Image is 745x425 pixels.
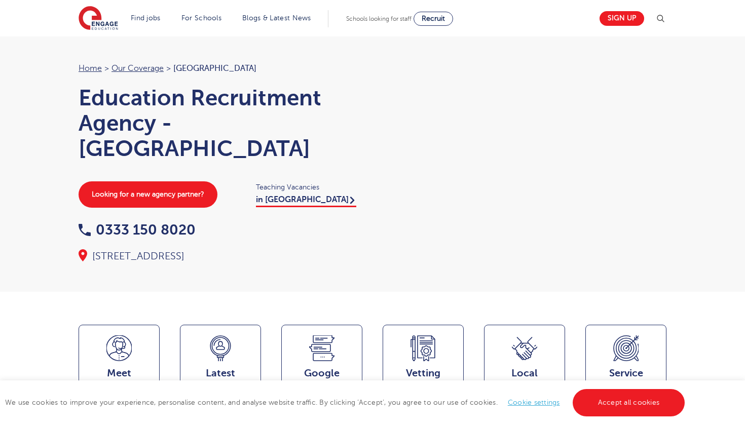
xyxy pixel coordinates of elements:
[414,12,453,26] a: Recruit
[79,249,362,263] div: [STREET_ADDRESS]
[490,367,560,392] span: Local Partnerships
[242,14,311,22] a: Blogs & Latest News
[346,15,412,22] span: Schools looking for staff
[287,367,357,392] span: Google Reviews
[131,14,161,22] a: Find jobs
[5,399,687,406] span: We use cookies to improve your experience, personalise content, and analyse website traffic. By c...
[79,64,102,73] a: Home
[591,367,661,392] span: Service Area
[79,181,217,208] a: Looking for a new agency partner?
[383,325,464,407] a: VettingStandards
[508,399,560,406] a: Cookie settings
[173,64,256,73] span: [GEOGRAPHIC_DATA]
[185,367,255,392] span: Latest Vacancies
[256,195,356,207] a: in [GEOGRAPHIC_DATA]
[388,367,458,392] span: Vetting Standards
[585,325,666,407] a: ServiceArea
[573,389,685,416] a: Accept all cookies
[181,14,221,22] a: For Schools
[84,367,154,392] span: Meet the team
[79,325,160,407] a: Meetthe team
[180,325,261,407] a: LatestVacancies
[104,64,109,73] span: >
[79,62,362,75] nav: breadcrumb
[79,222,196,238] a: 0333 150 8020
[256,181,362,193] span: Teaching Vacancies
[484,325,565,407] a: Local Partnerships
[79,6,118,31] img: Engage Education
[79,85,362,161] h1: Education Recruitment Agency - [GEOGRAPHIC_DATA]
[422,15,445,22] span: Recruit
[111,64,164,73] a: Our coverage
[166,64,171,73] span: >
[600,11,644,26] a: Sign up
[281,325,362,407] a: GoogleReviews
